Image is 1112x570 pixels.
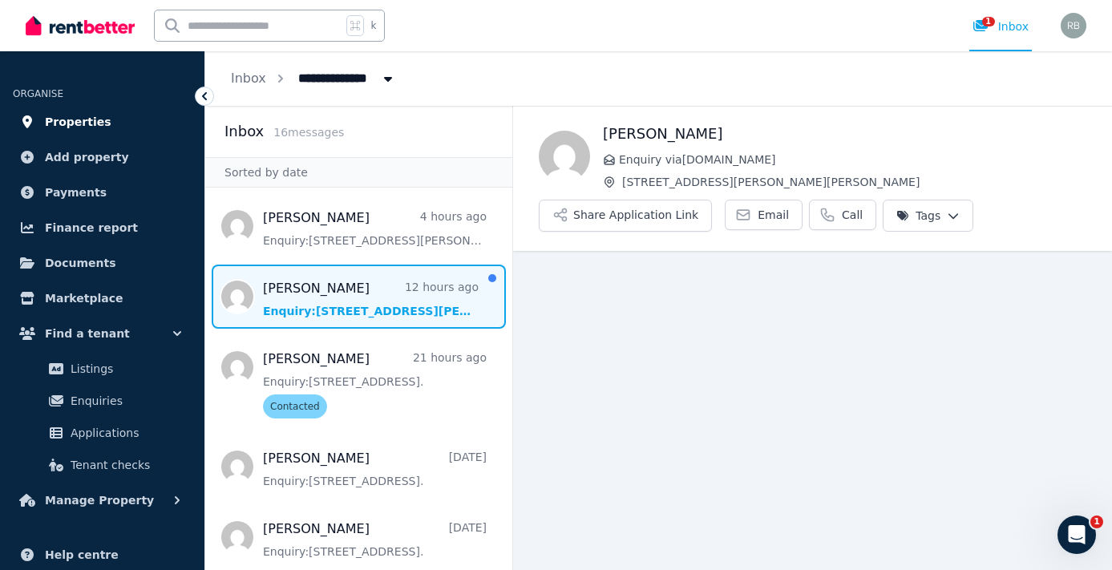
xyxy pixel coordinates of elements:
[883,200,973,232] button: Tags
[71,455,179,475] span: Tenant checks
[45,112,111,131] span: Properties
[273,126,344,139] span: 16 message s
[13,88,63,99] span: ORGANISE
[205,157,512,188] div: Sorted by date
[45,253,116,273] span: Documents
[45,324,130,343] span: Find a tenant
[231,71,266,86] a: Inbox
[972,18,1029,34] div: Inbox
[71,391,179,410] span: Enquiries
[19,449,185,481] a: Tenant checks
[71,359,179,378] span: Listings
[896,208,940,224] span: Tags
[13,247,192,279] a: Documents
[370,19,376,32] span: k
[619,152,1086,168] span: Enquiry via [DOMAIN_NAME]
[19,353,185,385] a: Listings
[1057,515,1096,554] iframe: Intercom live chat
[13,282,192,314] a: Marketplace
[224,120,264,143] h2: Inbox
[982,17,995,26] span: 1
[539,131,590,182] img: gabrielle
[622,174,1086,190] span: [STREET_ADDRESS][PERSON_NAME][PERSON_NAME]
[263,279,479,319] a: [PERSON_NAME]12 hours agoEnquiry:[STREET_ADDRESS][PERSON_NAME][PERSON_NAME].
[71,423,179,443] span: Applications
[263,519,487,560] a: [PERSON_NAME][DATE]Enquiry:[STREET_ADDRESS].
[13,484,192,516] button: Manage Property
[809,200,876,230] a: Call
[603,123,1086,145] h1: [PERSON_NAME]
[263,449,487,489] a: [PERSON_NAME][DATE]Enquiry:[STREET_ADDRESS].
[539,200,712,232] button: Share Application Link
[842,207,863,223] span: Call
[205,51,422,106] nav: Breadcrumb
[45,218,138,237] span: Finance report
[45,183,107,202] span: Payments
[13,176,192,208] a: Payments
[45,148,129,167] span: Add property
[1061,13,1086,38] img: Raj Bala
[19,385,185,417] a: Enquiries
[758,207,789,223] span: Email
[19,417,185,449] a: Applications
[13,106,192,138] a: Properties
[263,208,487,249] a: [PERSON_NAME]4 hours agoEnquiry:[STREET_ADDRESS][PERSON_NAME][PERSON_NAME].
[26,14,135,38] img: RentBetter
[13,317,192,350] button: Find a tenant
[1090,515,1103,528] span: 1
[13,141,192,173] a: Add property
[45,491,154,510] span: Manage Property
[263,350,487,418] a: [PERSON_NAME]21 hours agoEnquiry:[STREET_ADDRESS].Contacted
[13,212,192,244] a: Finance report
[725,200,803,230] a: Email
[45,545,119,564] span: Help centre
[45,289,123,308] span: Marketplace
